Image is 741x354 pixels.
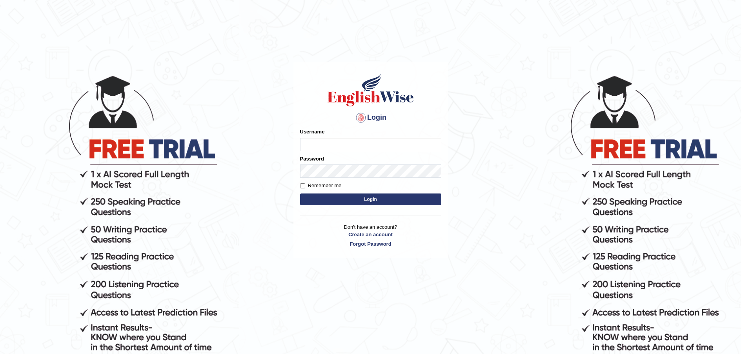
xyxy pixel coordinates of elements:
label: Username [300,128,325,135]
input: Remember me [300,183,305,188]
label: Password [300,155,324,162]
label: Remember me [300,182,342,190]
img: Logo of English Wise sign in for intelligent practice with AI [326,72,415,108]
a: Create an account [300,231,441,238]
a: Forgot Password [300,240,441,248]
h4: Login [300,111,441,124]
p: Don't have an account? [300,223,441,248]
button: Login [300,193,441,205]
